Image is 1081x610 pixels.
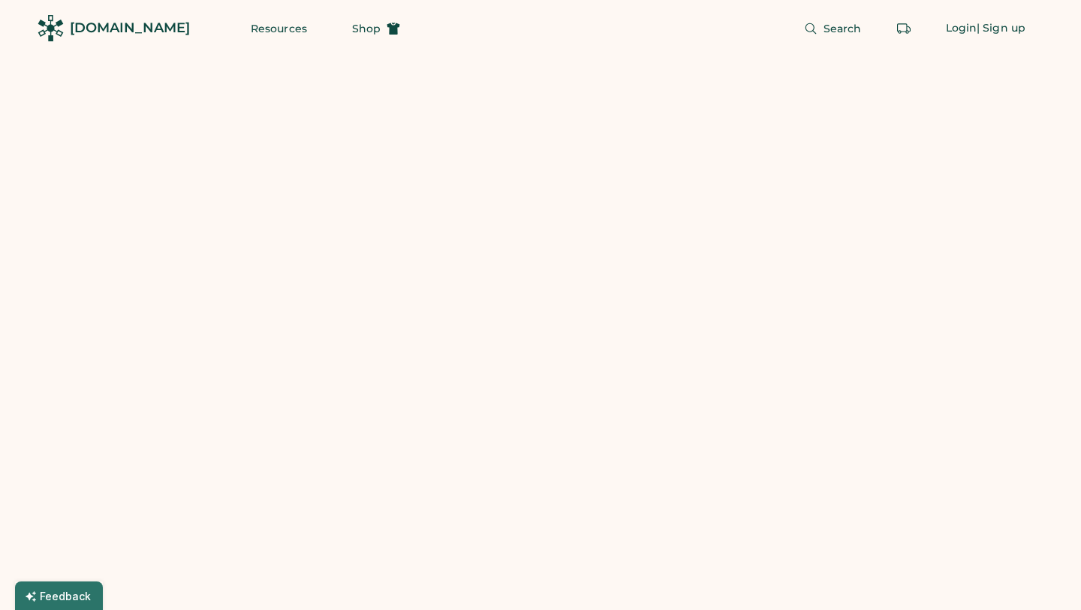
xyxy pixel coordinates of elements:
button: Search [786,14,880,44]
span: Shop [352,23,381,34]
button: Shop [334,14,418,44]
span: Search [824,23,862,34]
div: | Sign up [977,21,1025,36]
img: Rendered Logo - Screens [38,15,64,41]
img: yH5BAEAAAAALAAAAAABAAEAAAIBRAA7 [522,282,559,319]
button: Retrieve an order [889,14,919,44]
button: Resources [233,14,325,44]
div: Login [946,21,977,36]
div: [DOMAIN_NAME] [70,19,190,38]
